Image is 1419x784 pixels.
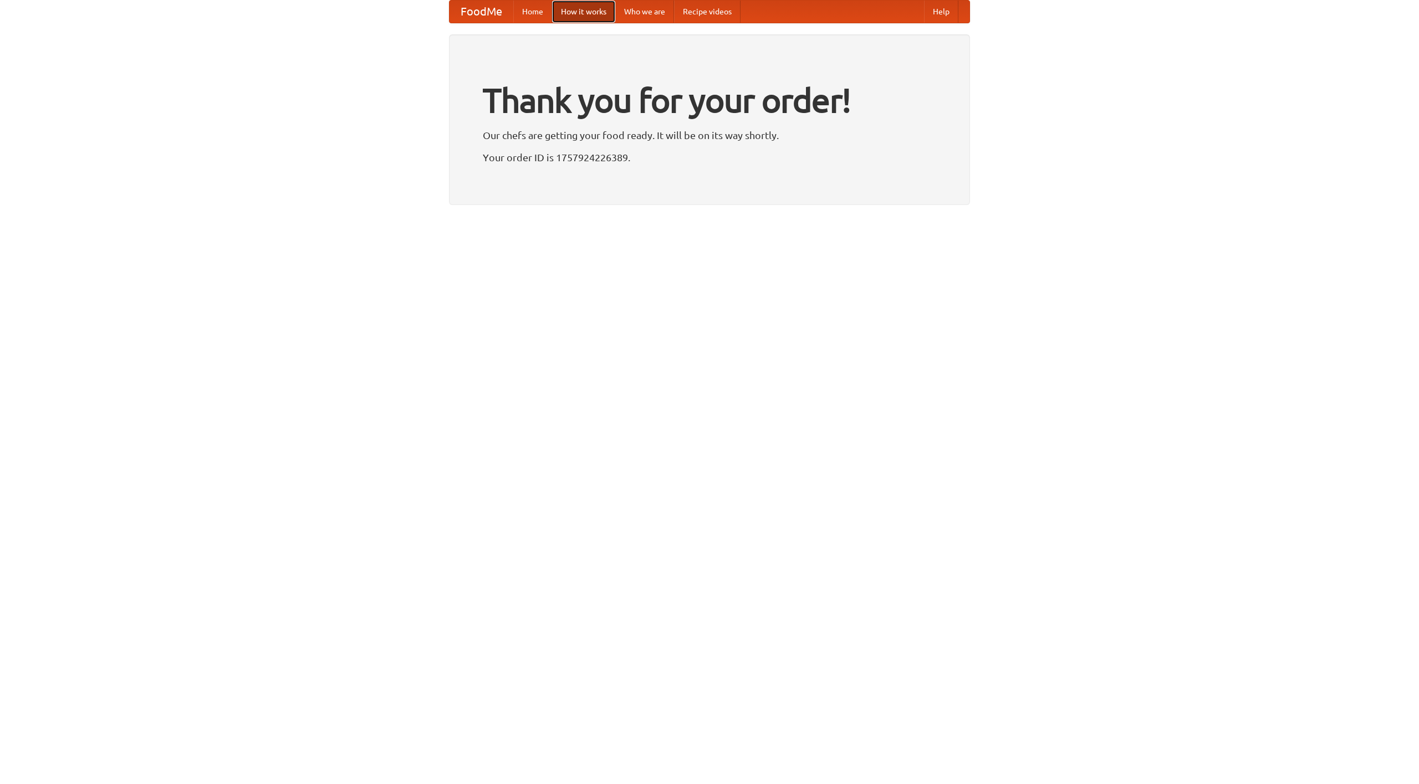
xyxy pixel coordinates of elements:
[615,1,674,23] a: Who we are
[674,1,741,23] a: Recipe videos
[483,149,936,166] p: Your order ID is 1757924226389.
[924,1,958,23] a: Help
[450,1,513,23] a: FoodMe
[483,74,936,127] h1: Thank you for your order!
[552,1,615,23] a: How it works
[483,127,936,144] p: Our chefs are getting your food ready. It will be on its way shortly.
[513,1,552,23] a: Home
